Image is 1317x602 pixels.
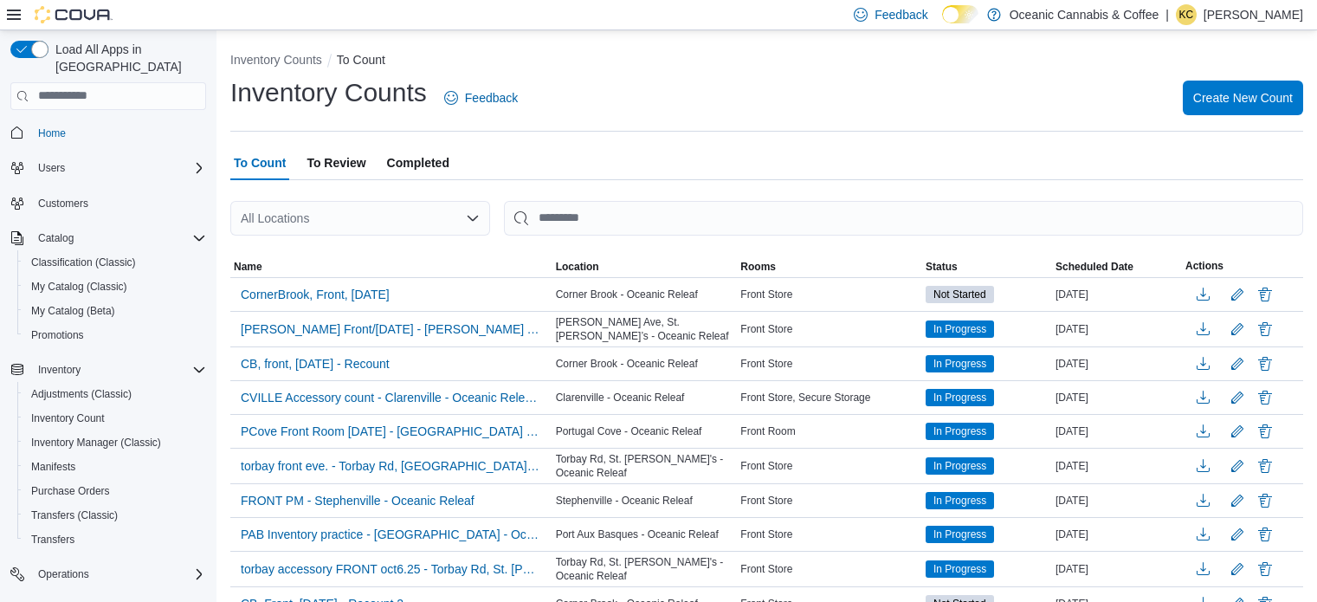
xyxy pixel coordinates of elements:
[1227,418,1248,444] button: Edit count details
[737,421,922,442] div: Front Room
[241,526,542,543] span: PAB Inventory practice - [GEOGRAPHIC_DATA] - Oceanic Releaf
[933,321,986,337] span: In Progress
[1227,488,1248,514] button: Edit count details
[1255,353,1275,374] button: Delete
[31,256,136,269] span: Classification (Classic)
[31,228,206,249] span: Catalog
[24,505,206,526] span: Transfers (Classic)
[24,276,206,297] span: My Catalog (Classic)
[933,424,986,439] span: In Progress
[556,424,702,438] span: Portugal Cove - Oceanic Releaf
[31,411,105,425] span: Inventory Count
[24,529,81,550] a: Transfers
[3,156,213,180] button: Users
[234,556,549,582] button: torbay accessory FRONT oct6.25 - Torbay Rd, St. [PERSON_NAME]'s - Oceanic Releaf
[17,455,213,479] button: Manifests
[17,528,213,552] button: Transfers
[24,432,168,453] a: Inventory Manager (Classic)
[1204,4,1303,25] p: [PERSON_NAME]
[38,126,66,140] span: Home
[1179,4,1194,25] span: KC
[926,260,958,274] span: Status
[38,567,89,581] span: Operations
[24,301,122,321] a: My Catalog (Beta)
[933,287,986,302] span: Not Started
[234,453,549,479] button: torbay front eve. - Torbay Rd, [GEOGRAPHIC_DATA][PERSON_NAME] - Oceanic Releaf
[31,228,81,249] button: Catalog
[926,457,994,475] span: In Progress
[1052,421,1182,442] div: [DATE]
[31,484,110,498] span: Purchase Orders
[1052,256,1182,277] button: Scheduled Date
[31,280,127,294] span: My Catalog (Classic)
[926,560,994,578] span: In Progress
[24,505,125,526] a: Transfers (Classic)
[31,564,96,585] button: Operations
[556,260,599,274] span: Location
[1255,490,1275,511] button: Delete
[1052,353,1182,374] div: [DATE]
[942,23,943,24] span: Dark Mode
[926,423,994,440] span: In Progress
[241,560,542,578] span: torbay accessory FRONT oct6.25 - Torbay Rd, St. [PERSON_NAME]'s - Oceanic Releaf
[1255,284,1275,305] button: Delete
[35,6,113,23] img: Cova
[337,53,385,67] button: To Count
[17,299,213,323] button: My Catalog (Beta)
[234,521,549,547] button: PAB Inventory practice - [GEOGRAPHIC_DATA] - Oceanic Releaf
[740,260,776,274] span: Rooms
[31,192,206,214] span: Customers
[737,490,922,511] div: Front Store
[1255,559,1275,579] button: Delete
[24,384,206,405] span: Adjustments (Classic)
[933,561,986,577] span: In Progress
[24,276,134,297] a: My Catalog (Classic)
[241,355,390,372] span: CB, front, [DATE] - Recount
[24,408,206,429] span: Inventory Count
[1227,385,1248,411] button: Edit count details
[31,328,84,342] span: Promotions
[38,161,65,175] span: Users
[38,197,88,210] span: Customers
[556,494,693,508] span: Stephenville - Oceanic Releaf
[926,320,994,338] span: In Progress
[3,562,213,586] button: Operations
[230,256,552,277] button: Name
[1227,316,1248,342] button: Edit count details
[1176,4,1197,25] div: Kaydence Clarke
[31,508,118,522] span: Transfers (Classic)
[3,191,213,216] button: Customers
[241,492,475,509] span: FRONT PM - Stephenville - Oceanic Releaf
[24,252,143,273] a: Classification (Classic)
[556,357,698,371] span: Corner Brook - Oceanic Releaf
[234,260,262,274] span: Name
[1052,387,1182,408] div: [DATE]
[926,492,994,509] span: In Progress
[241,286,390,303] span: CornerBrook, Front, [DATE]
[230,53,322,67] button: Inventory Counts
[466,211,480,225] button: Open list of options
[31,564,206,585] span: Operations
[1227,282,1248,307] button: Edit count details
[241,457,542,475] span: torbay front eve. - Torbay Rd, [GEOGRAPHIC_DATA][PERSON_NAME] - Oceanic Releaf
[737,456,922,476] div: Front Store
[24,252,206,273] span: Classification (Classic)
[1255,387,1275,408] button: Delete
[922,256,1052,277] button: Status
[556,391,685,405] span: Clarenville - Oceanic Releaf
[926,389,994,406] span: In Progress
[3,226,213,250] button: Catalog
[17,323,213,347] button: Promotions
[234,385,549,411] button: CVILLE Accessory count - Clarenville - Oceanic Releaf - Recount
[926,526,994,543] span: In Progress
[926,286,994,303] span: Not Started
[556,315,734,343] span: [PERSON_NAME] Ave, St. [PERSON_NAME]’s - Oceanic Releaf
[31,359,206,380] span: Inventory
[31,193,95,214] a: Customers
[234,351,397,377] button: CB, front, [DATE] - Recount
[1052,319,1182,340] div: [DATE]
[17,275,213,299] button: My Catalog (Classic)
[387,146,449,180] span: Completed
[933,356,986,372] span: In Progress
[17,250,213,275] button: Classification (Classic)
